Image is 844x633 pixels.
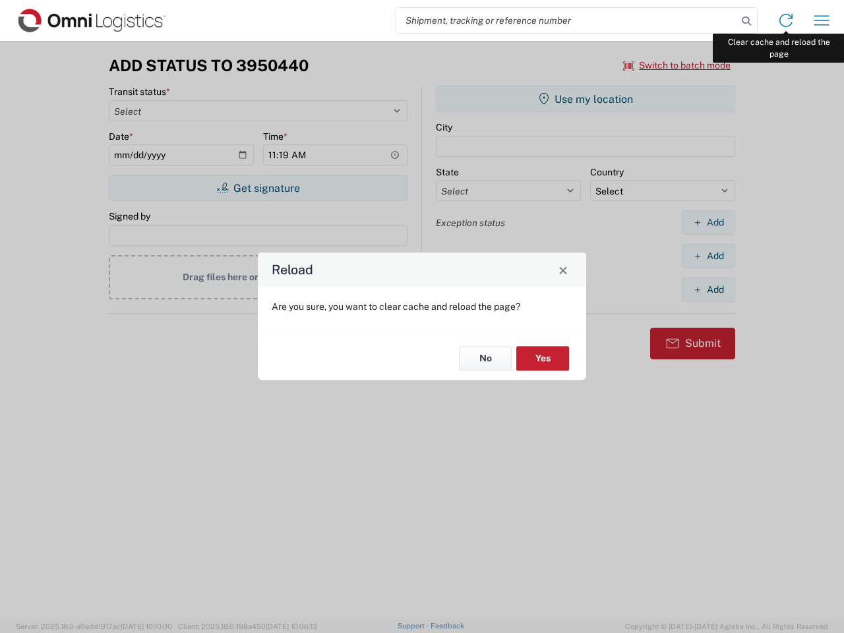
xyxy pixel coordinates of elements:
button: Close [554,260,572,279]
button: Yes [516,346,569,371]
h4: Reload [272,260,313,280]
button: No [459,346,512,371]
p: Are you sure, you want to clear cache and reload the page? [272,301,572,313]
input: Shipment, tracking or reference number [396,8,737,33]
